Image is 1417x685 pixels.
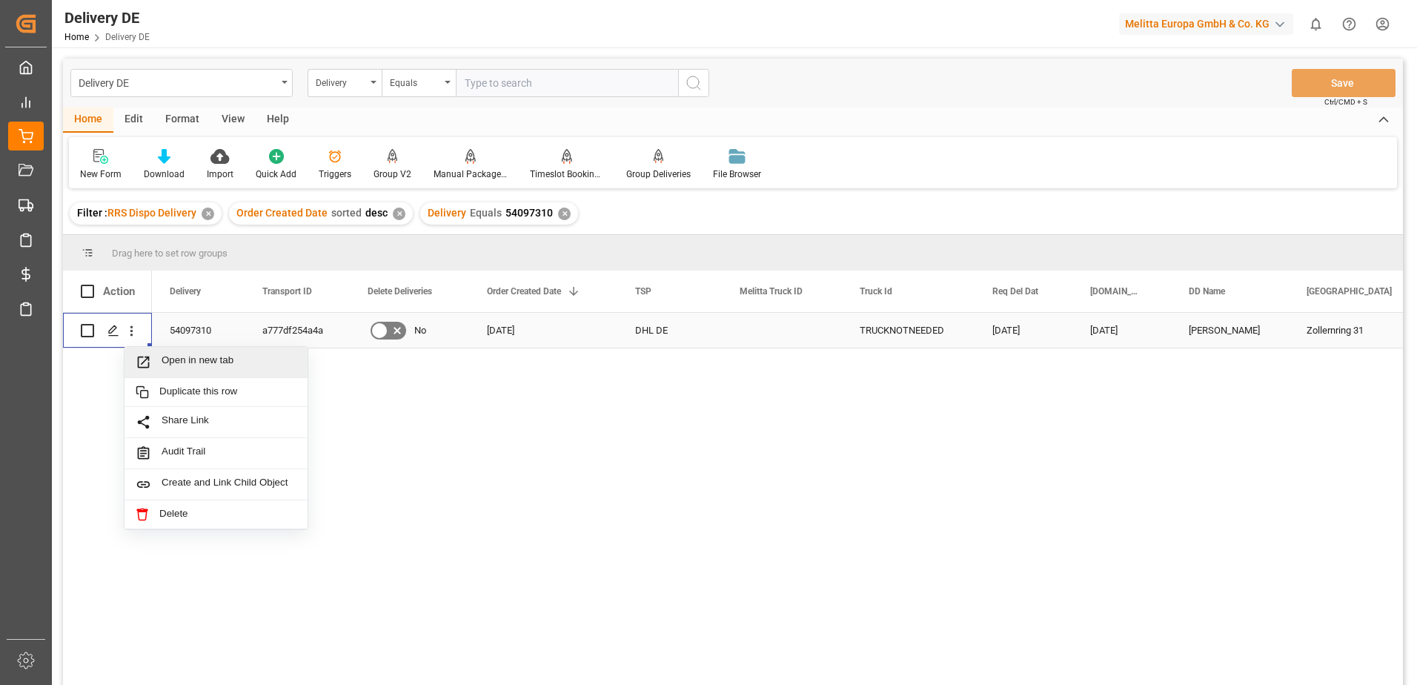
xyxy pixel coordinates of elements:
[107,207,196,219] span: RRS Dispo Delivery
[1307,286,1392,297] span: [GEOGRAPHIC_DATA]
[80,168,122,181] div: New Form
[331,207,362,219] span: sorted
[154,107,210,133] div: Format
[678,69,709,97] button: search button
[1119,13,1293,35] div: Melitta Europa GmbH & Co. KG
[713,168,761,181] div: File Browser
[842,313,975,348] div: TRUCKNOTNEEDED
[505,207,553,219] span: 54097310
[530,168,604,181] div: Timeslot Booking Report
[374,168,411,181] div: Group V2
[617,313,722,348] div: DHL DE
[390,73,440,90] div: Equals
[64,32,89,42] a: Home
[1299,7,1333,41] button: show 0 new notifications
[626,168,691,181] div: Group Deliveries
[113,107,154,133] div: Edit
[207,168,233,181] div: Import
[103,285,135,298] div: Action
[456,69,678,97] input: Type to search
[487,286,561,297] span: Order Created Date
[1090,286,1140,297] span: [DOMAIN_NAME] Dat
[434,168,508,181] div: Manual Package TypeDetermination
[860,286,892,297] span: Truck Id
[1324,96,1367,107] span: Ctrl/CMD + S
[992,286,1038,297] span: Req Del Dat
[64,7,150,29] div: Delivery DE
[144,168,185,181] div: Download
[170,286,201,297] span: Delivery
[152,313,245,348] div: 54097310
[63,107,113,133] div: Home
[393,208,405,220] div: ✕
[470,207,502,219] span: Equals
[1333,7,1366,41] button: Help Center
[975,313,1072,348] div: [DATE]
[1072,313,1171,348] div: [DATE]
[70,69,293,97] button: open menu
[262,286,312,297] span: Transport ID
[1119,10,1299,38] button: Melitta Europa GmbH & Co. KG
[414,314,426,348] span: No
[368,286,432,297] span: Delete Deliveries
[210,107,256,133] div: View
[382,69,456,97] button: open menu
[1292,69,1396,97] button: Save
[316,73,366,90] div: Delivery
[63,313,152,348] div: Press SPACE to select this row.
[112,248,228,259] span: Drag here to set row groups
[469,313,617,348] div: [DATE]
[428,207,466,219] span: Delivery
[319,168,351,181] div: Triggers
[1171,313,1289,348] div: [PERSON_NAME]
[77,207,107,219] span: Filter :
[558,208,571,220] div: ✕
[256,168,296,181] div: Quick Add
[308,69,382,97] button: open menu
[1189,286,1225,297] span: DD Name
[365,207,388,219] span: desc
[635,286,651,297] span: TSP
[79,73,276,91] div: Delivery DE
[245,313,350,348] div: a777df254a4a
[740,286,803,297] span: Melitta Truck ID
[202,208,214,220] div: ✕
[256,107,300,133] div: Help
[236,207,328,219] span: Order Created Date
